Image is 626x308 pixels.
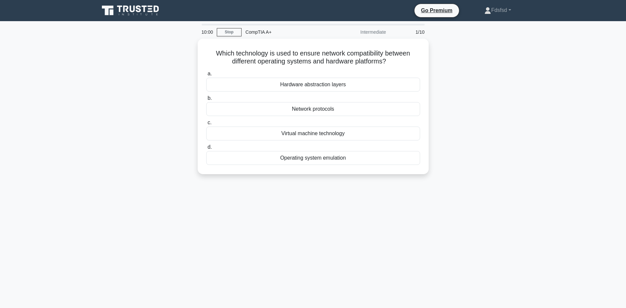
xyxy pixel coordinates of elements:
[390,25,429,39] div: 1/10
[242,25,332,39] div: CompTIA A+
[332,25,390,39] div: Intermediate
[198,25,217,39] div: 10:00
[208,71,212,76] span: a.
[208,144,212,150] span: d.
[217,28,242,36] a: Stop
[206,151,420,165] div: Operating system emulation
[206,49,421,66] h5: Which technology is used to ensure network compatibility between different operating systems and ...
[208,120,212,125] span: c.
[206,127,420,140] div: Virtual machine technology
[208,95,212,101] span: b.
[206,78,420,92] div: Hardware abstraction layers
[206,102,420,116] div: Network protocols
[469,4,527,17] a: Fdsfsd
[417,6,456,15] a: Go Premium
